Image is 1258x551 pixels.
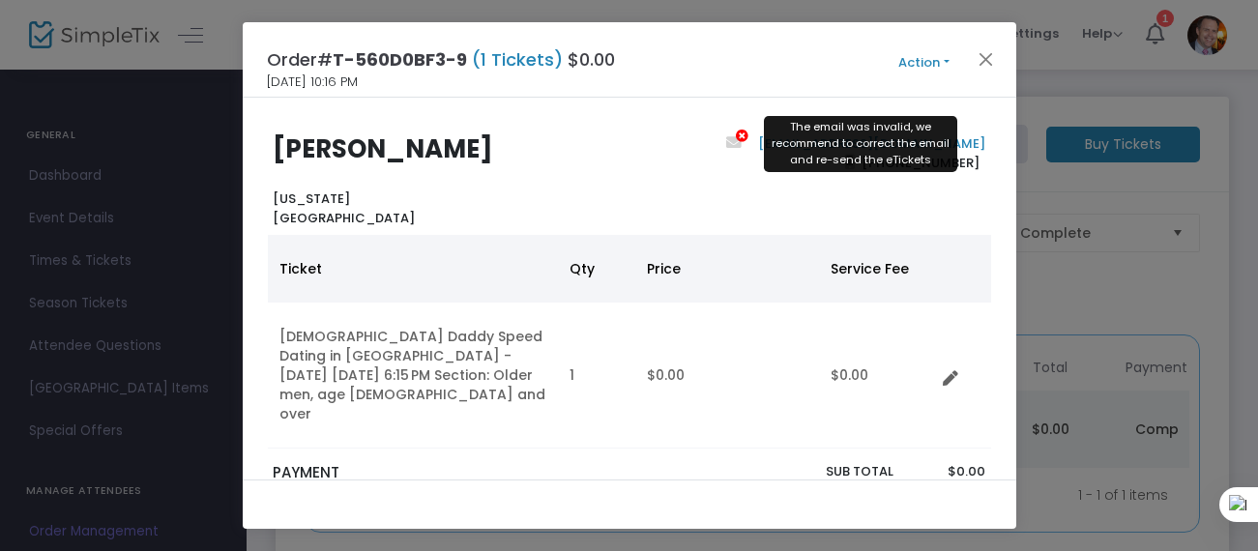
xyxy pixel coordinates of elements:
th: Service Fee [819,235,935,303]
h4: Order# $0.00 [267,46,615,72]
div: The email was invalid, we recommend to correct the email and re-send the eTickets [764,116,957,172]
span: (1 Tickets) [467,47,568,72]
span: T-560D0BF3-9 [333,47,467,72]
b: [US_STATE] [GEOGRAPHIC_DATA] [273,189,415,227]
div: Data table [268,235,991,449]
td: 1 [558,303,635,449]
p: Sub total [730,462,894,481]
td: [DEMOGRAPHIC_DATA] Daddy Speed Dating in [GEOGRAPHIC_DATA] - [DATE] [DATE] 6:15 PM Section: Older... [268,303,558,449]
p: $0.00 [913,462,985,481]
b: [PERSON_NAME] [273,131,493,166]
th: Qty [558,235,635,303]
td: $0.00 [635,303,819,449]
th: Ticket [268,235,558,303]
td: $0.00 [819,303,935,449]
button: Action [866,52,982,73]
th: Price [635,235,819,303]
button: Close [973,46,998,72]
span: [DATE] 10:16 PM [267,72,358,92]
a: [EMAIL_ADDRESS][DOMAIN_NAME] [754,134,985,153]
p: PAYMENT [273,462,620,484]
